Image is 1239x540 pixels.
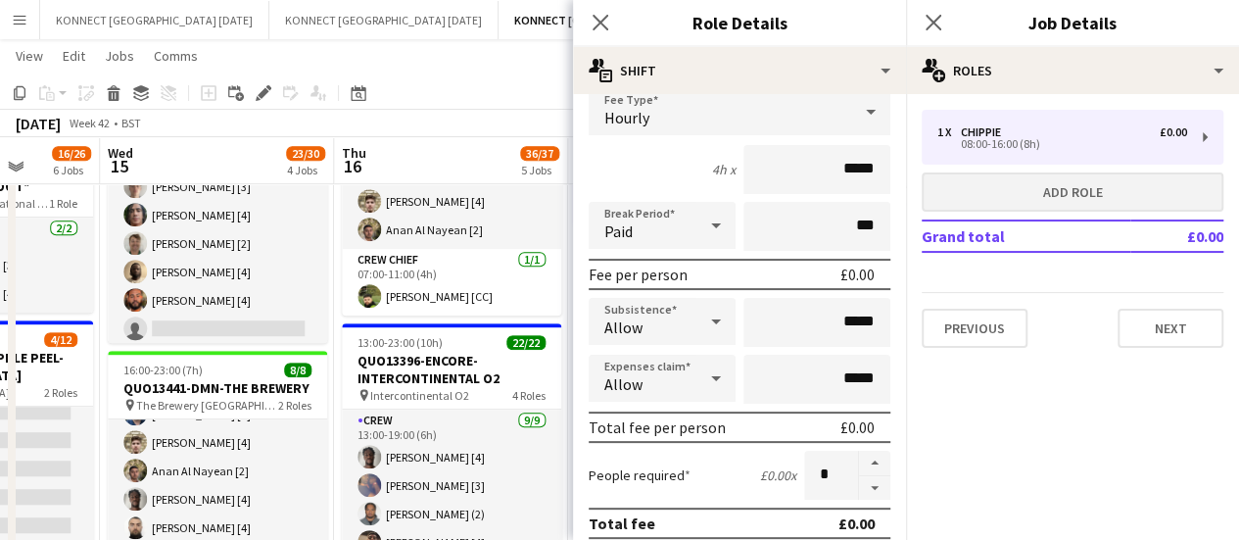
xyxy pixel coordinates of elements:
[961,125,1009,139] div: CHIPPIE
[97,43,142,69] a: Jobs
[573,10,906,35] h3: Role Details
[1130,221,1223,252] td: £0.00
[44,332,77,347] span: 4/12
[65,116,114,130] span: Week 42
[521,163,558,177] div: 5 Jobs
[840,417,875,437] div: £0.00
[44,385,77,400] span: 2 Roles
[937,125,961,139] div: 1 x
[108,53,327,343] app-job-card: 15:00-19:00 (4h)5/12IN QUOTE13514-APPLE PEEL-[GEOGRAPHIC_DATA] [GEOGRAPHIC_DATA]2 RolesCrew2I5/11...
[287,163,324,177] div: 4 Jobs
[284,363,311,377] span: 8/8
[342,352,561,387] h3: QUO13396-ENCORE-INTERCONTINENTAL O2
[370,388,469,403] span: Intercontinental O2
[573,47,906,94] div: Shift
[8,43,51,69] a: View
[506,335,546,350] span: 22/22
[342,144,366,162] span: Thu
[1118,309,1223,348] button: Next
[53,163,90,177] div: 6 Jobs
[342,249,561,316] app-card-role: Crew Chief1/107:00-11:00 (4h)[PERSON_NAME] [CC]
[922,221,1130,252] td: Grand total
[123,363,203,377] span: 16:00-23:00 (7h)
[937,139,1187,149] div: 08:00-16:00 (8h)
[906,47,1239,94] div: Roles
[108,139,327,490] app-card-role: Crew2I5/1115:00-19:00 (4h)[PERSON_NAME] [3][PERSON_NAME] [4][PERSON_NAME] [2][PERSON_NAME] [4][PE...
[49,196,77,211] span: 1 Role
[63,47,85,65] span: Edit
[906,10,1239,35] h3: Job Details
[52,146,91,161] span: 16/26
[278,398,311,413] span: 2 Roles
[840,265,875,284] div: £0.00
[108,379,327,397] h3: QUO13441-DMN-THE BREWERY
[589,514,655,533] div: Total fee
[589,417,726,437] div: Total fee per person
[838,514,875,533] div: £0.00
[154,47,198,65] span: Comms
[16,114,61,133] div: [DATE]
[520,146,559,161] span: 36/37
[136,398,278,413] span: The Brewery [GEOGRAPHIC_DATA], [STREET_ADDRESS]
[1160,125,1187,139] div: £0.00
[589,265,688,284] div: Fee per person
[589,466,691,484] label: People required
[512,388,546,403] span: 4 Roles
[40,1,269,39] button: KONNECT [GEOGRAPHIC_DATA] [DATE]
[108,144,133,162] span: Wed
[55,43,93,69] a: Edit
[357,335,443,350] span: 13:00-23:00 (10h)
[922,309,1027,348] button: Previous
[712,161,736,178] div: 4h x
[859,476,890,501] button: Decrease
[922,172,1223,212] button: Add role
[342,125,561,249] app-card-role: Crew3/307:00-11:00 (4h)[PERSON_NAME] [4][PERSON_NAME] [4]Anan Al Nayean [2]
[604,374,643,394] span: Allow
[269,1,499,39] button: KONNECT [GEOGRAPHIC_DATA] [DATE]
[16,47,43,65] span: View
[760,466,796,484] div: £0.00 x
[121,116,141,130] div: BST
[499,1,731,39] button: KONNECT [GEOGRAPHIC_DATA] [DATE]
[859,451,890,476] button: Increase
[604,108,649,127] span: Hourly
[105,47,134,65] span: Jobs
[604,318,643,337] span: Allow
[105,155,133,177] span: 15
[146,43,206,69] a: Comms
[286,146,325,161] span: 23/30
[604,221,633,241] span: Paid
[339,155,366,177] span: 16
